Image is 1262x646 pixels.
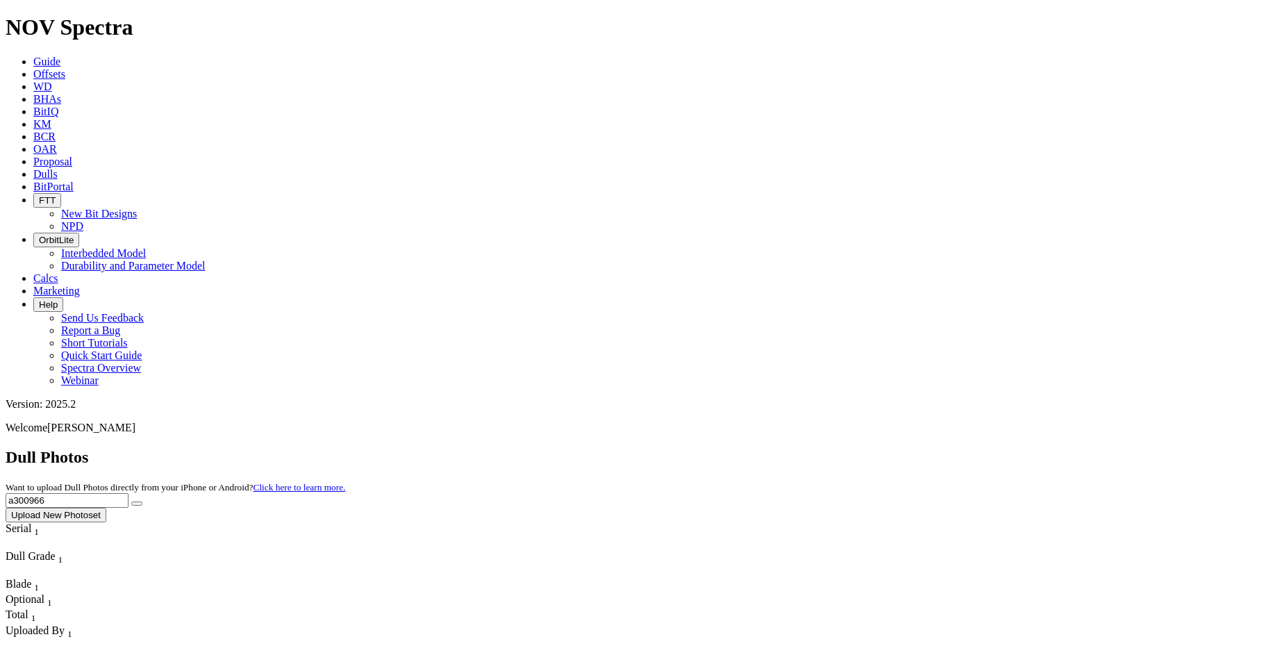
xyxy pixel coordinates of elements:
button: OrbitLite [33,233,79,247]
sub: 1 [58,554,63,565]
a: OAR [33,143,57,155]
div: Sort None [6,578,54,593]
sub: 1 [34,582,39,593]
a: WD [33,81,52,92]
span: Sort None [34,522,39,534]
span: OrbitLite [39,235,74,245]
a: NPD [61,220,83,232]
span: Sort None [34,578,39,590]
button: Help [33,297,63,312]
a: KM [33,118,51,130]
span: FTT [39,195,56,206]
a: Spectra Overview [61,362,141,374]
div: Version: 2025.2 [6,398,1256,411]
a: Offsets [33,68,65,80]
span: Optional [6,593,44,605]
div: Column Menu [6,565,103,578]
a: Send Us Feedback [61,312,144,324]
span: Serial [6,522,31,534]
sub: 1 [47,597,52,608]
span: Sort None [58,550,63,562]
a: Marketing [33,285,80,297]
span: Sort None [67,624,72,636]
h2: Dull Photos [6,448,1256,467]
div: Sort None [6,608,54,624]
div: Column Menu [6,538,65,550]
small: Want to upload Dull Photos directly from your iPhone or Android? [6,482,345,492]
a: BitIQ [33,106,58,117]
input: Search Serial Number [6,493,128,508]
a: Proposal [33,156,72,167]
span: Uploaded By [6,624,65,636]
div: Optional Sort None [6,593,54,608]
a: Guide [33,56,60,67]
button: Upload New Photoset [6,508,106,522]
a: Quick Start Guide [61,349,142,361]
div: Uploaded By Sort None [6,624,123,640]
a: Durability and Parameter Model [61,260,206,272]
span: Blade [6,578,31,590]
h1: NOV Spectra [6,15,1256,40]
div: Sort None [6,593,54,608]
span: Help [39,299,58,310]
span: Total [6,608,28,620]
div: Sort None [6,522,65,550]
a: Report a Bug [61,324,120,336]
div: Dull Grade Sort None [6,550,103,565]
span: Sort None [47,593,52,605]
p: Welcome [6,422,1256,434]
a: BCR [33,131,56,142]
a: BHAs [33,93,61,105]
span: [PERSON_NAME] [47,422,135,433]
sub: 1 [67,629,72,639]
div: Total Sort None [6,608,54,624]
a: New Bit Designs [61,208,137,220]
span: Dull Grade [6,550,56,562]
div: Blade Sort None [6,578,54,593]
span: Sort None [31,608,36,620]
div: Sort None [6,550,103,578]
sub: 1 [31,613,36,624]
button: FTT [33,193,61,208]
a: Interbedded Model [61,247,146,259]
a: Calcs [33,272,58,284]
a: Click here to learn more. [254,482,346,492]
sub: 1 [34,527,39,537]
a: Webinar [61,374,99,386]
a: Short Tutorials [61,337,128,349]
div: Serial Sort None [6,522,65,538]
a: Dulls [33,168,58,180]
a: BitPortal [33,181,74,192]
